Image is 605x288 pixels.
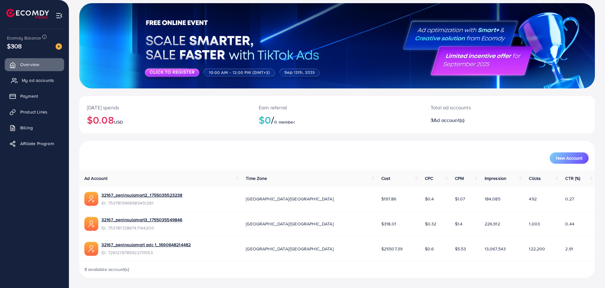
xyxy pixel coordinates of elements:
span: [GEOGRAPHIC_DATA]/[GEOGRAPHIC_DATA] [246,221,334,227]
span: 122,200 [529,246,545,252]
span: Billing [20,125,33,131]
span: 2.91 [565,246,573,252]
img: ic-ads-acc.e4c84228.svg [84,217,98,231]
span: 226,912 [485,221,500,227]
h2: $0 [259,114,415,126]
span: ID: 7537817286747144200 [101,225,182,231]
span: [GEOGRAPHIC_DATA]/[GEOGRAPHIC_DATA] [246,246,334,252]
span: Overview [20,61,39,68]
a: Overview [5,58,64,71]
a: Payment [5,90,64,102]
span: CTR (%) [565,175,580,181]
span: $0.6 [425,246,434,252]
span: USD [114,119,123,125]
img: logo [6,9,49,19]
span: Clicks [529,175,541,181]
a: Affiliate Program [5,137,64,150]
span: 492 [529,196,536,202]
span: 13,067,543 [485,246,506,252]
span: $1.4 [455,221,463,227]
span: Impression [485,175,507,181]
span: Product Links [20,109,47,115]
span: $308 [7,41,22,51]
span: $0.32 [425,221,437,227]
span: $1.07 [455,196,465,202]
span: $25507.39 [381,246,402,252]
span: Cost [381,175,390,181]
h2: $0.08 [87,114,244,126]
span: Ad account(s) [433,117,464,124]
img: ic-ads-acc.e4c84228.svg [84,242,98,256]
span: [GEOGRAPHIC_DATA]/[GEOGRAPHIC_DATA] [246,196,334,202]
a: Product Links [5,106,64,118]
span: My ad accounts [22,77,54,83]
span: 0.44 [565,221,574,227]
span: Payment [20,93,38,99]
span: / [271,113,274,127]
span: Time Zone [246,175,267,181]
a: 32167_peninsulamart2_1755035523238 [101,192,182,198]
span: Ecomdy Balance [7,35,41,41]
span: Affiliate Program [20,140,54,147]
span: New Account [556,156,582,160]
span: ID: 7537819966989451281 [101,200,182,206]
span: $5.53 [455,246,466,252]
p: Earn referral [259,104,415,111]
button: New Account [550,152,589,164]
span: CPM [455,175,464,181]
span: ID: 7261278785922711553 [101,249,191,256]
img: image [56,43,62,50]
span: 3 available account(s) [84,266,130,273]
p: Total ad accounts [431,104,544,111]
span: $197.86 [381,196,396,202]
h2: 3 [431,117,544,123]
span: $318.01 [381,221,396,227]
span: CPC [425,175,433,181]
img: menu [56,12,63,19]
span: $0.4 [425,196,434,202]
img: ic-ads-acc.e4c84228.svg [84,192,98,206]
a: 32167_peninsulamart adc 1_1690648214482 [101,242,191,248]
a: My ad accounts [5,74,64,87]
a: 32167_peninsulamart3_1755035549846 [101,217,182,223]
span: Ad Account [84,175,108,181]
span: 1,003 [529,221,540,227]
span: 184,085 [485,196,500,202]
span: 0 member [274,119,295,125]
span: 0.27 [565,196,574,202]
a: Billing [5,121,64,134]
p: [DATE] spends [87,104,244,111]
